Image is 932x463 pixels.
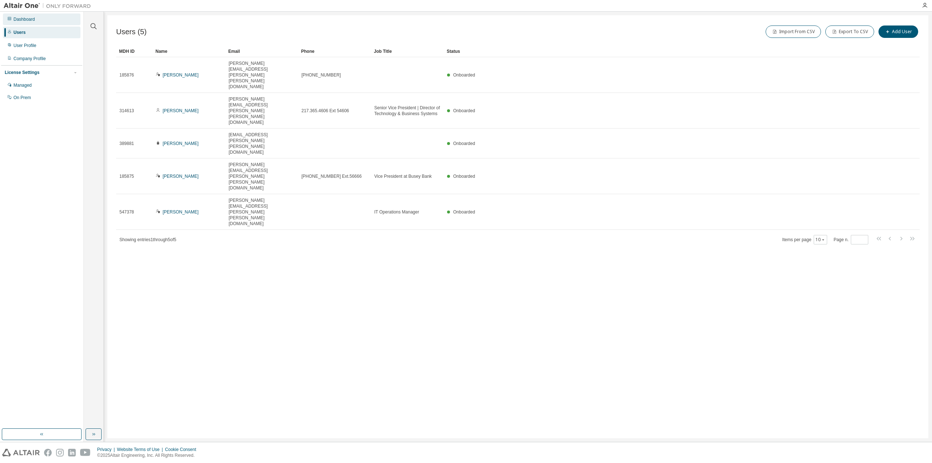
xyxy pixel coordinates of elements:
span: Page n. [834,235,868,244]
span: Items per page [782,235,827,244]
img: facebook.svg [44,449,52,456]
img: linkedin.svg [68,449,76,456]
span: Senior Vice President | Director of Technology & Business Systems [374,105,441,117]
button: Export To CSV [825,25,874,38]
div: Privacy [97,447,117,452]
div: Users [13,30,25,35]
span: [PERSON_NAME][EMAIL_ADDRESS][PERSON_NAME][PERSON_NAME][DOMAIN_NAME] [229,162,295,191]
img: instagram.svg [56,449,64,456]
a: [PERSON_NAME] [163,209,199,215]
div: Dashboard [13,16,35,22]
div: Job Title [374,46,441,57]
a: [PERSON_NAME] [163,141,199,146]
span: Users (5) [116,28,147,36]
span: Onboarded [453,72,475,78]
button: Add User [878,25,918,38]
div: On Prem [13,95,31,101]
span: Onboarded [453,209,475,215]
img: altair_logo.svg [2,449,40,456]
span: 547378 [119,209,134,215]
span: Onboarded [453,174,475,179]
span: [PERSON_NAME][EMAIL_ADDRESS][PERSON_NAME][PERSON_NAME][DOMAIN_NAME] [229,96,295,125]
span: 217.365.4606 Ext 54606 [301,108,349,114]
span: 389881 [119,141,134,146]
span: [PHONE_NUMBER] [301,72,341,78]
div: User Profile [13,43,36,48]
p: © 2025 Altair Engineering, Inc. All Rights Reserved. [97,452,201,459]
span: [PERSON_NAME][EMAIL_ADDRESS][PERSON_NAME][PERSON_NAME][DOMAIN_NAME] [229,60,295,90]
span: Onboarded [453,108,475,113]
div: Email [228,46,295,57]
span: 185875 [119,173,134,179]
a: [PERSON_NAME] [163,174,199,179]
img: youtube.svg [80,449,91,456]
div: Phone [301,46,368,57]
span: Onboarded [453,141,475,146]
div: License Settings [5,70,39,75]
a: [PERSON_NAME] [163,108,199,113]
img: Altair One [4,2,95,9]
div: Website Terms of Use [117,447,165,452]
span: Showing entries 1 through 5 of 5 [119,237,176,242]
span: [EMAIL_ADDRESS][PERSON_NAME][PERSON_NAME][DOMAIN_NAME] [229,132,295,155]
div: Cookie Consent [165,447,200,452]
div: Status [447,46,882,57]
div: Company Profile [13,56,46,62]
div: Name [155,46,222,57]
span: Vice President at Busey Bank [374,173,432,179]
div: Managed [13,82,32,88]
button: 10 [815,237,825,243]
span: [PERSON_NAME][EMAIL_ADDRESS][PERSON_NAME][PERSON_NAME][DOMAIN_NAME] [229,197,295,227]
span: 185876 [119,72,134,78]
span: [PHONE_NUMBER] Ext.56666 [301,173,362,179]
div: MDH ID [119,46,150,57]
a: [PERSON_NAME] [163,72,199,78]
button: Import From CSV [766,25,821,38]
span: IT Operations Manager [374,209,419,215]
span: 314613 [119,108,134,114]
